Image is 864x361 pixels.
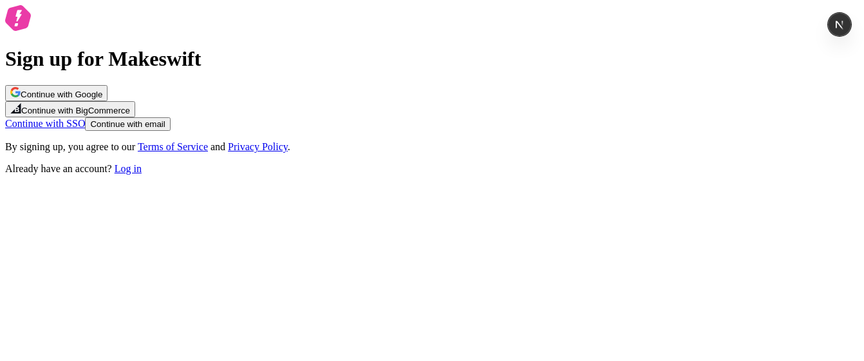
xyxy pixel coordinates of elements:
button: Continue with email [85,117,170,131]
button: Continue with BigCommerce [5,101,135,117]
h1: Sign up for Makeswift [5,47,859,71]
a: Log in [115,163,142,174]
button: Continue with Google [5,85,108,101]
a: Terms of Service [138,141,208,152]
span: Continue with Google [21,90,102,99]
a: Privacy Policy [228,141,288,152]
p: Already have an account? [5,163,859,175]
span: Continue with email [90,119,165,129]
p: By signing up, you agree to our and . [5,141,859,153]
a: Continue with SSO [5,118,85,129]
span: Continue with BigCommerce [21,106,130,115]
